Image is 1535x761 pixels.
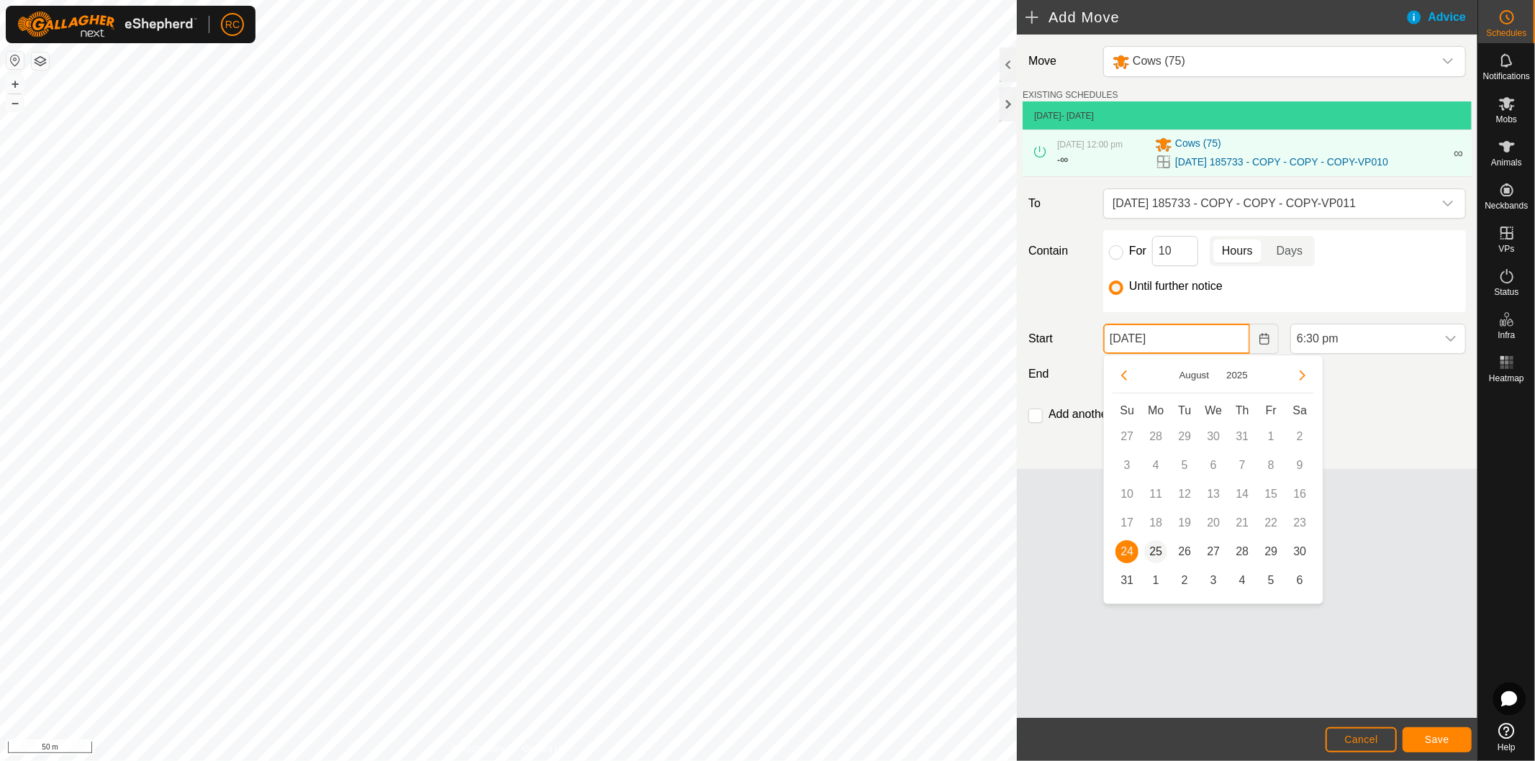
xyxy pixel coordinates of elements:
[1057,140,1123,150] span: [DATE] 12:00 pm
[1425,734,1449,745] span: Save
[1256,537,1285,566] td: 29
[1141,422,1170,451] td: 28
[17,12,197,37] img: Gallagher Logo
[1115,540,1138,563] span: 24
[1199,566,1228,595] td: 3
[1478,717,1535,757] a: Help
[1228,422,1256,451] td: 31
[1170,509,1199,537] td: 19
[225,17,240,32] span: RC
[1293,404,1308,416] span: Sa
[1256,480,1285,509] td: 15
[1113,364,1136,387] button: Previous Month
[1170,537,1199,566] td: 26
[1259,540,1282,563] span: 29
[1228,537,1256,566] td: 28
[6,76,24,93] button: +
[1141,566,1170,595] td: 1
[1405,9,1477,26] div: Advice
[1170,451,1199,480] td: 5
[1113,451,1141,480] td: 3
[1170,480,1199,509] td: 12
[1141,451,1170,480] td: 4
[1034,111,1061,121] span: [DATE]
[1023,188,1097,219] label: To
[6,52,24,69] button: Reset Map
[1434,47,1462,76] div: dropdown trigger
[1023,46,1097,77] label: Move
[6,94,24,111] button: –
[1436,324,1465,353] div: dropdown trigger
[1141,537,1170,566] td: 25
[1120,404,1135,416] span: Su
[1202,540,1225,563] span: 27
[1288,540,1311,563] span: 30
[1113,480,1141,509] td: 10
[1250,324,1279,354] button: Choose Date
[1057,151,1068,168] div: -
[1228,566,1256,595] td: 4
[1144,540,1167,563] span: 25
[522,742,565,755] a: Contact Us
[1344,734,1378,745] span: Cancel
[1228,451,1256,480] td: 7
[1023,88,1118,101] label: EXISTING SCHEDULES
[1023,365,1097,383] label: End
[1277,242,1303,260] span: Days
[1326,727,1397,752] button: Cancel
[1489,374,1524,383] span: Heatmap
[1288,569,1311,592] span: 6
[1170,566,1199,595] td: 2
[1199,422,1228,451] td: 30
[1129,245,1146,257] label: For
[1256,509,1285,537] td: 22
[1266,404,1277,416] span: Fr
[1023,242,1097,260] label: Contain
[1148,404,1164,416] span: Mo
[1231,569,1254,592] span: 4
[1285,422,1314,451] td: 2
[1175,136,1221,153] span: Cows (75)
[1291,324,1436,353] span: 6:30 pm
[1498,331,1515,340] span: Infra
[1228,480,1256,509] td: 14
[1049,409,1198,420] label: Add another scheduled move
[1144,569,1167,592] span: 1
[1141,480,1170,509] td: 11
[1285,566,1314,595] td: 6
[1494,288,1518,296] span: Status
[1285,509,1314,537] td: 23
[1434,189,1462,218] div: dropdown trigger
[1107,189,1434,218] span: 2025-08-11 185733 - COPY - COPY - COPY-VP011
[1173,569,1196,592] span: 2
[1256,566,1285,595] td: 5
[1259,569,1282,592] span: 5
[1133,55,1185,67] span: Cows (75)
[1175,155,1388,170] a: [DATE] 185733 - COPY - COPY - COPY-VP010
[1199,451,1228,480] td: 6
[32,53,49,70] button: Map Layers
[1023,330,1097,347] label: Start
[1141,509,1170,537] td: 18
[1285,537,1314,566] td: 30
[1491,158,1522,167] span: Animals
[1285,451,1314,480] td: 9
[1403,727,1472,752] button: Save
[1291,364,1314,387] button: Next Month
[452,742,506,755] a: Privacy Policy
[1113,537,1141,566] td: 24
[1221,367,1254,383] button: Choose Year
[1231,540,1254,563] span: 28
[1103,355,1323,604] div: Choose Date
[1113,566,1141,595] td: 31
[1496,115,1517,124] span: Mobs
[1454,146,1463,160] span: ∞
[1202,569,1225,592] span: 3
[1222,242,1253,260] span: Hours
[1498,743,1516,752] span: Help
[1205,404,1222,416] span: We
[1113,422,1141,451] td: 27
[1173,540,1196,563] span: 26
[1199,537,1228,566] td: 27
[1178,404,1191,416] span: Tu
